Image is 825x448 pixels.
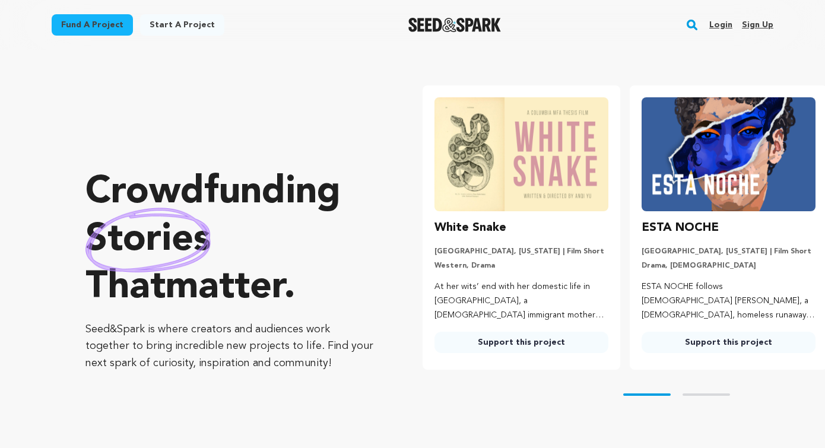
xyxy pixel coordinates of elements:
a: Support this project [434,332,608,353]
a: Login [709,15,732,34]
img: Seed&Spark Logo Dark Mode [408,18,502,32]
p: Seed&Spark is where creators and audiences work together to bring incredible new projects to life... [85,321,375,372]
p: [GEOGRAPHIC_DATA], [US_STATE] | Film Short [642,247,816,256]
p: Drama, [DEMOGRAPHIC_DATA] [642,261,816,271]
h3: White Snake [434,218,506,237]
a: Sign up [742,15,773,34]
a: Support this project [642,332,816,353]
a: Seed&Spark Homepage [408,18,502,32]
p: Western, Drama [434,261,608,271]
img: ESTA NOCHE image [642,97,816,211]
img: hand sketched image [85,208,211,272]
h3: ESTA NOCHE [642,218,719,237]
p: At her wits’ end with her domestic life in [GEOGRAPHIC_DATA], a [DEMOGRAPHIC_DATA] immigrant moth... [434,280,608,322]
p: ESTA NOCHE follows [DEMOGRAPHIC_DATA] [PERSON_NAME], a [DEMOGRAPHIC_DATA], homeless runaway, conf... [642,280,816,322]
a: Fund a project [52,14,133,36]
span: matter [166,269,284,307]
img: White Snake image [434,97,608,211]
a: Start a project [140,14,224,36]
p: [GEOGRAPHIC_DATA], [US_STATE] | Film Short [434,247,608,256]
p: Crowdfunding that . [85,169,375,312]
